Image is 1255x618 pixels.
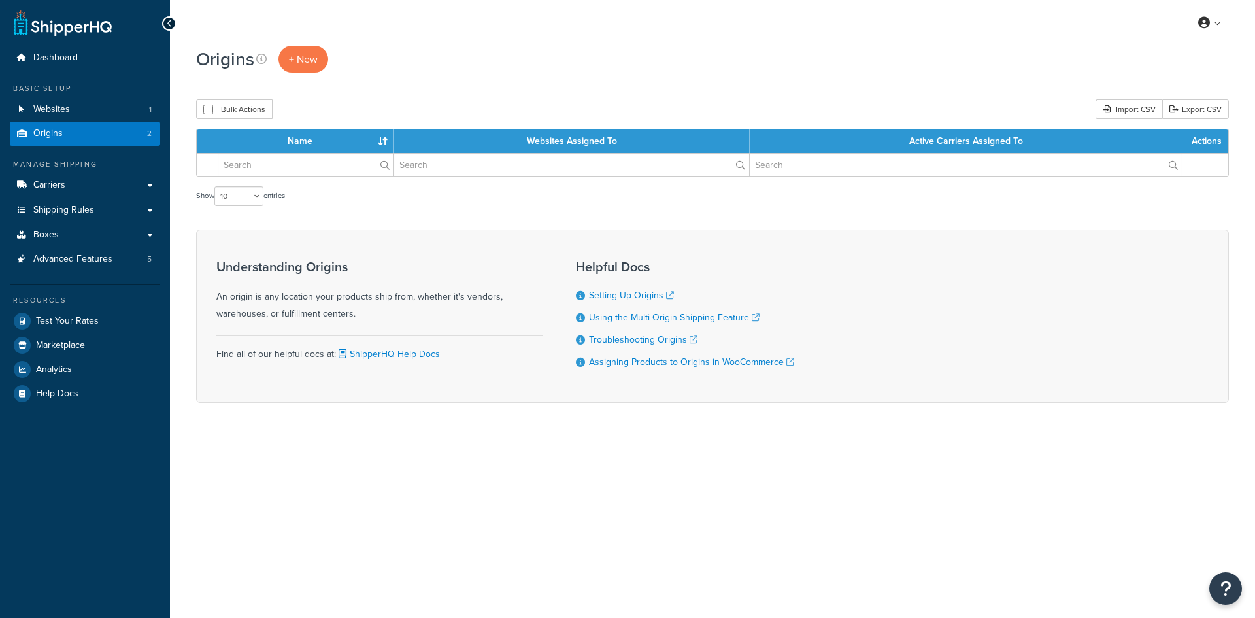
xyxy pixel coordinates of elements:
a: + New [278,46,328,73]
a: ShipperHQ Home [14,10,112,36]
a: Assigning Products to Origins in WooCommerce [589,355,794,369]
div: Import CSV [1096,99,1162,119]
div: Resources [10,295,160,306]
span: 5 [147,254,152,265]
th: Active Carriers Assigned To [750,129,1182,153]
input: Search [750,154,1182,176]
input: Search [394,154,749,176]
a: Origins 2 [10,122,160,146]
a: Shipping Rules [10,198,160,222]
div: Manage Shipping [10,159,160,170]
a: Websites 1 [10,97,160,122]
div: Find all of our helpful docs at: [216,335,543,363]
span: Dashboard [33,52,78,63]
a: ShipperHQ Help Docs [336,347,440,361]
a: Test Your Rates [10,309,160,333]
a: Dashboard [10,46,160,70]
span: Advanced Features [33,254,112,265]
span: 1 [149,104,152,115]
a: Advanced Features 5 [10,247,160,271]
h3: Understanding Origins [216,260,543,274]
a: Using the Multi-Origin Shipping Feature [589,311,760,324]
span: Help Docs [36,388,78,400]
span: Boxes [33,230,59,241]
a: Carriers [10,173,160,197]
span: Analytics [36,364,72,375]
span: Marketplace [36,340,85,351]
li: Advanced Features [10,247,160,271]
a: Marketplace [10,334,160,357]
span: Carriers [33,180,65,191]
div: Basic Setup [10,83,160,94]
button: Bulk Actions [196,99,273,119]
span: 2 [147,128,152,139]
select: Showentries [214,186,263,206]
li: Origins [10,122,160,146]
label: Show entries [196,186,285,206]
a: Boxes [10,223,160,247]
h3: Helpful Docs [576,260,794,274]
a: Analytics [10,358,160,381]
div: An origin is any location your products ship from, whether it's vendors, warehouses, or fulfillme... [216,260,543,322]
a: Export CSV [1162,99,1229,119]
span: Websites [33,104,70,115]
button: Open Resource Center [1209,572,1242,605]
h1: Origins [196,46,254,72]
a: Troubleshooting Origins [589,333,697,347]
span: Shipping Rules [33,205,94,216]
a: Help Docs [10,382,160,405]
span: + New [289,52,318,67]
input: Search [218,154,393,176]
li: Websites [10,97,160,122]
span: Origins [33,128,63,139]
span: Test Your Rates [36,316,99,327]
th: Name [218,129,394,153]
a: Setting Up Origins [589,288,674,302]
th: Websites Assigned To [394,129,750,153]
th: Actions [1182,129,1228,153]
